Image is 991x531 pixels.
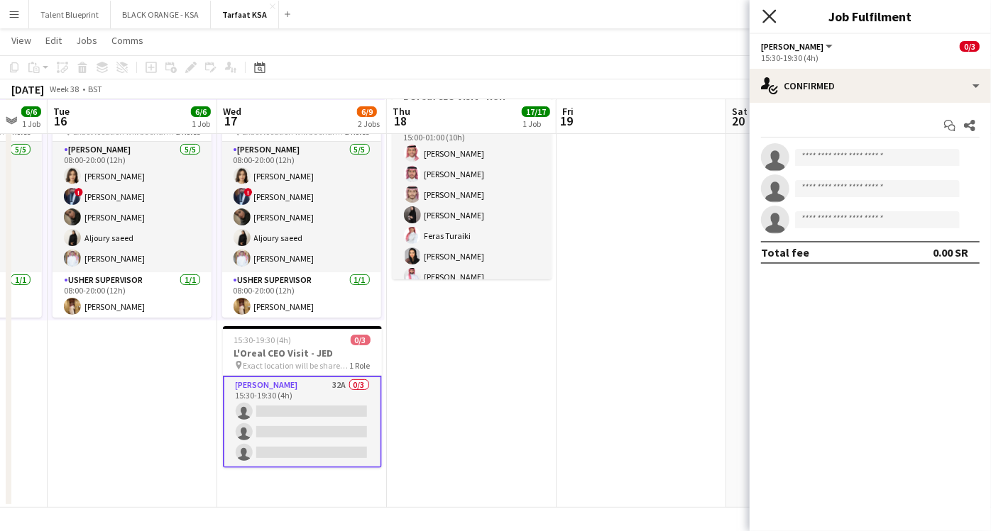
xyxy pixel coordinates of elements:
span: 1 Role [350,360,371,371]
span: 17 [221,113,241,129]
div: 1 Job [522,118,549,129]
app-card-role: [PERSON_NAME]5/508:00-20:00 (12h)[PERSON_NAME]![PERSON_NAME][PERSON_NAME]Aljoury saeed[PERSON_NAME] [53,142,212,272]
button: Tarfaat KSA [211,1,279,28]
h3: L'Oreal CEO Visit - JED [223,347,382,359]
span: ! [75,188,83,196]
span: 15:30-19:30 (4h) [234,335,292,345]
span: 6/9 [357,106,377,117]
app-job-card: 15:30-19:30 (4h)0/3L'Oreal CEO Visit - JED Exact location will be shared later1 Role[PERSON_NAME]... [223,326,382,468]
span: 0/3 [960,41,980,52]
app-card-role: Usher Supervisor1/108:00-20:00 (12h)[PERSON_NAME] [53,272,212,320]
span: 6/6 [191,106,211,117]
span: Tue [53,105,70,118]
span: Exact location will be shared later [243,360,350,371]
span: Thu [393,105,410,118]
span: 19 [560,113,574,129]
a: Comms [106,31,149,50]
div: 1 Job [22,118,40,129]
span: Fri [562,105,574,118]
button: [PERSON_NAME] [761,41,835,52]
div: Confirmed [750,69,991,103]
span: 6/6 [21,106,41,117]
div: [DATE] [11,82,44,96]
div: 2 Jobs [358,118,380,129]
a: View [6,31,37,50]
span: Jobs [76,34,97,47]
span: Usher [761,41,823,52]
span: 16 [51,113,70,129]
app-job-card: 15:00-01:00 (10h) (Fri)17/17L'Oreal CEO Visit - RUH the exact location will be shared later2 Role... [393,69,552,279]
button: Talent Blueprint [29,1,111,28]
div: 15:30-19:30 (4h) [761,52,980,63]
div: 1 Job [192,118,210,129]
button: BLACK ORANGE - KSA [111,1,211,28]
a: Jobs [70,31,103,50]
span: View [11,34,31,47]
div: Total fee [761,245,809,259]
span: Week 38 [47,84,82,94]
div: 0.00 SR [933,245,968,259]
span: ! [244,188,253,196]
span: Sat [732,105,748,118]
span: Wed [223,105,241,118]
span: 18 [390,113,410,129]
app-job-card: 08:00-20:00 (12h)6/6 Exact location will be shared later2 Roles[PERSON_NAME]5/508:00-20:00 (12h)[... [53,108,212,318]
app-card-role: [PERSON_NAME]5/508:00-20:00 (12h)[PERSON_NAME]![PERSON_NAME][PERSON_NAME]Aljoury saeed[PERSON_NAME] [222,142,381,272]
span: 17/17 [522,106,550,117]
span: Edit [45,34,62,47]
span: Comms [111,34,143,47]
div: BST [88,84,102,94]
app-job-card: 08:00-20:00 (12h)6/6 Exact location will be shared later2 Roles[PERSON_NAME]5/508:00-20:00 (12h)[... [222,108,381,318]
app-card-role: Usher Supervisor1/108:00-20:00 (12h)[PERSON_NAME] [222,272,381,320]
span: 0/3 [351,335,371,345]
span: 20 [730,113,748,129]
app-card-role: [PERSON_NAME]32A0/315:30-19:30 (4h) [223,376,382,468]
h3: Job Fulfilment [750,7,991,26]
a: Edit [40,31,67,50]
